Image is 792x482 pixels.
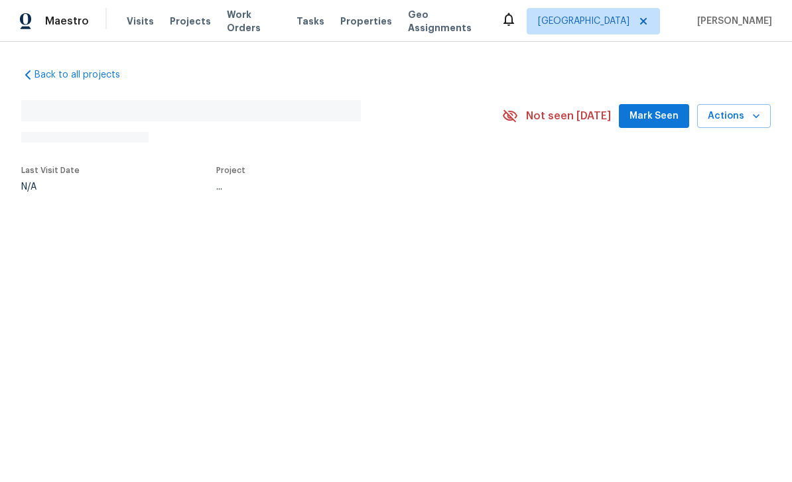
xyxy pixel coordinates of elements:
[297,17,324,26] span: Tasks
[408,8,485,34] span: Geo Assignments
[216,182,471,192] div: ...
[21,68,149,82] a: Back to all projects
[708,108,760,125] span: Actions
[629,108,679,125] span: Mark Seen
[127,15,154,28] span: Visits
[21,182,80,192] div: N/A
[45,15,89,28] span: Maestro
[692,15,772,28] span: [PERSON_NAME]
[170,15,211,28] span: Projects
[21,166,80,174] span: Last Visit Date
[227,8,281,34] span: Work Orders
[340,15,392,28] span: Properties
[216,166,245,174] span: Project
[526,109,611,123] span: Not seen [DATE]
[697,104,771,129] button: Actions
[538,15,629,28] span: [GEOGRAPHIC_DATA]
[619,104,689,129] button: Mark Seen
